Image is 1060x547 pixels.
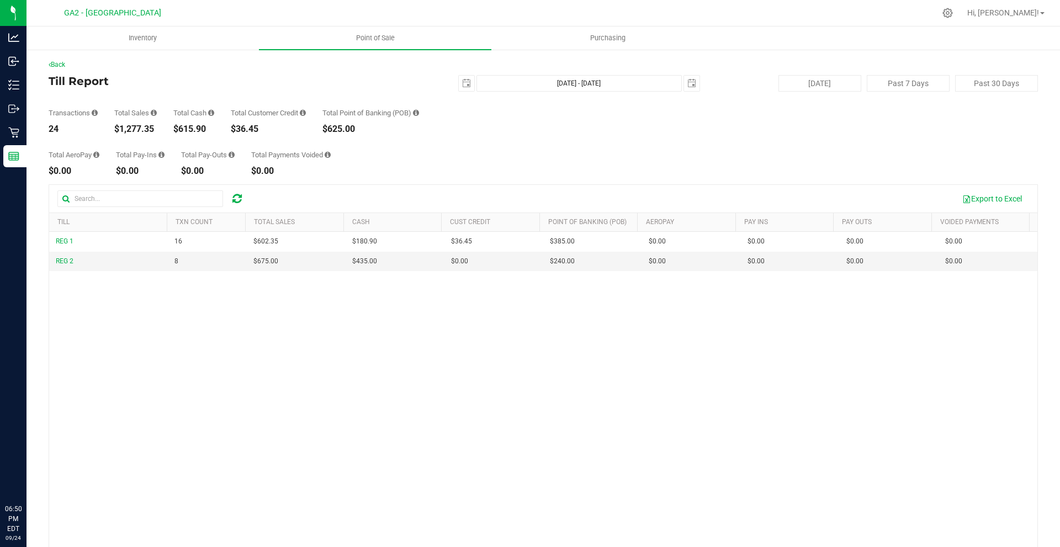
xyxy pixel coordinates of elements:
[955,75,1038,92] button: Past 30 Days
[8,79,19,91] inline-svg: Inventory
[846,236,863,247] span: $0.00
[56,237,73,245] span: REG 1
[49,75,378,87] h4: Till Report
[967,8,1039,17] span: Hi, [PERSON_NAME]!
[940,218,999,226] a: Voided Payments
[322,125,419,134] div: $625.00
[251,167,331,176] div: $0.00
[57,190,223,207] input: Search...
[229,151,235,158] i: Sum of all cash pay-outs removed from tills within the date range.
[114,109,157,116] div: Total Sales
[11,459,44,492] iframe: Resource center
[8,103,19,114] inline-svg: Outbound
[744,218,768,226] a: Pay Ins
[114,125,157,134] div: $1,277.35
[174,236,182,247] span: 16
[352,256,377,267] span: $435.00
[451,256,468,267] span: $0.00
[8,56,19,67] inline-svg: Inbound
[49,125,98,134] div: 24
[846,256,863,267] span: $0.00
[941,8,955,18] div: Manage settings
[548,218,627,226] a: Point of Banking (POB)
[748,256,765,267] span: $0.00
[92,109,98,116] i: Count of all successful payment transactions, possibly including voids, refunds, and cash-back fr...
[8,127,19,138] inline-svg: Retail
[231,125,306,134] div: $36.45
[181,167,235,176] div: $0.00
[778,75,861,92] button: [DATE]
[208,109,214,116] i: Sum of all successful, non-voided cash payment transaction amounts (excluding tips and transactio...
[174,256,178,267] span: 8
[8,151,19,162] inline-svg: Reports
[842,218,872,226] a: Pay Outs
[649,256,666,267] span: $0.00
[450,218,490,226] a: Cust Credit
[325,151,331,158] i: Sum of all voided payment transaction amounts (excluding tips and transaction fees) within the da...
[49,167,99,176] div: $0.00
[259,26,491,50] a: Point of Sale
[56,257,73,265] span: REG 2
[748,236,765,247] span: $0.00
[646,218,674,226] a: AeroPay
[251,151,331,158] div: Total Payments Voided
[322,109,419,116] div: Total Point of Banking (POB)
[341,33,410,43] span: Point of Sale
[254,218,295,226] a: Total Sales
[459,76,474,91] span: select
[451,236,472,247] span: $36.45
[173,125,214,134] div: $615.90
[49,61,65,68] a: Back
[8,32,19,43] inline-svg: Analytics
[173,109,214,116] div: Total Cash
[352,218,370,226] a: Cash
[181,151,235,158] div: Total Pay-Outs
[867,75,950,92] button: Past 7 Days
[114,33,172,43] span: Inventory
[253,256,278,267] span: $675.00
[413,109,419,116] i: Sum of the successful, non-voided point-of-banking payment transaction amounts, both via payment ...
[5,504,22,534] p: 06:50 PM EDT
[253,236,278,247] span: $602.35
[176,218,213,226] a: TXN Count
[151,109,157,116] i: Sum of all successful, non-voided payment transaction amounts (excluding tips and transaction fee...
[158,151,165,158] i: Sum of all cash pay-ins added to tills within the date range.
[57,218,70,226] a: Till
[352,236,377,247] span: $180.90
[116,167,165,176] div: $0.00
[550,236,575,247] span: $385.00
[550,256,575,267] span: $240.00
[231,109,306,116] div: Total Customer Credit
[26,26,259,50] a: Inventory
[300,109,306,116] i: Sum of all successful, non-voided payment transaction amounts using account credit as the payment...
[945,236,962,247] span: $0.00
[64,8,161,18] span: GA2 - [GEOGRAPHIC_DATA]
[684,76,699,91] span: select
[49,109,98,116] div: Transactions
[5,534,22,542] p: 09/24
[575,33,640,43] span: Purchasing
[93,151,99,158] i: Sum of all successful AeroPay payment transaction amounts for all purchases in the date range. Ex...
[955,189,1029,208] button: Export to Excel
[116,151,165,158] div: Total Pay-Ins
[649,236,666,247] span: $0.00
[49,151,99,158] div: Total AeroPay
[491,26,724,50] a: Purchasing
[945,256,962,267] span: $0.00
